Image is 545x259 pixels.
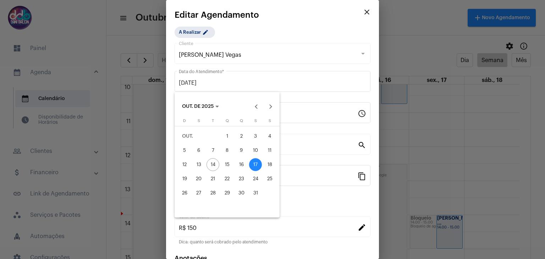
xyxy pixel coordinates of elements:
[249,158,262,171] div: 17
[249,187,262,199] div: 31
[234,129,248,143] button: 2 de outubro de 2025
[248,158,263,172] button: 17 de outubro de 2025
[263,158,277,172] button: 18 de outubro de 2025
[183,119,186,123] span: D
[206,158,220,172] button: 14 de outubro de 2025
[178,158,191,171] div: 12
[192,172,206,186] button: 20 de outubro de 2025
[177,186,192,200] button: 26 de outubro de 2025
[248,129,263,143] button: 3 de outubro de 2025
[220,172,234,186] button: 22 de outubro de 2025
[248,143,263,158] button: 10 de outubro de 2025
[269,119,271,123] span: S
[263,143,277,158] button: 11 de outubro de 2025
[192,172,205,185] div: 20
[221,158,233,171] div: 15
[207,158,219,171] div: 14
[234,186,248,200] button: 30 de outubro de 2025
[254,119,257,123] span: S
[221,172,233,185] div: 22
[192,158,206,172] button: 13 de outubro de 2025
[263,172,276,185] div: 25
[192,143,206,158] button: 6 de outubro de 2025
[235,172,248,185] div: 23
[177,158,192,172] button: 12 de outubro de 2025
[198,119,200,123] span: S
[192,187,205,199] div: 27
[249,130,262,143] div: 3
[221,130,233,143] div: 1
[212,119,214,123] span: T
[177,129,220,143] td: OUT.
[234,158,248,172] button: 16 de outubro de 2025
[207,144,219,157] div: 7
[248,186,263,200] button: 31 de outubro de 2025
[263,144,276,157] div: 11
[234,172,248,186] button: 23 de outubro de 2025
[220,143,234,158] button: 8 de outubro de 2025
[263,158,276,171] div: 18
[207,172,219,185] div: 21
[176,100,225,114] button: Choose month and year
[264,100,278,114] button: Next month
[178,187,191,199] div: 26
[249,172,262,185] div: 24
[249,144,262,157] div: 10
[221,187,233,199] div: 29
[182,104,214,109] span: OUT. DE 2025
[235,144,248,157] div: 9
[220,158,234,172] button: 15 de outubro de 2025
[249,100,264,114] button: Previous month
[235,158,248,171] div: 16
[221,144,233,157] div: 8
[248,172,263,186] button: 24 de outubro de 2025
[234,143,248,158] button: 9 de outubro de 2025
[207,187,219,199] div: 28
[263,172,277,186] button: 25 de outubro de 2025
[192,186,206,200] button: 27 de outubro de 2025
[235,130,248,143] div: 2
[206,172,220,186] button: 21 de outubro de 2025
[220,129,234,143] button: 1 de outubro de 2025
[177,172,192,186] button: 19 de outubro de 2025
[192,158,205,171] div: 13
[192,144,205,157] div: 6
[220,186,234,200] button: 29 de outubro de 2025
[235,187,248,199] div: 30
[206,186,220,200] button: 28 de outubro de 2025
[263,130,276,143] div: 4
[263,129,277,143] button: 4 de outubro de 2025
[177,143,192,158] button: 5 de outubro de 2025
[206,143,220,158] button: 7 de outubro de 2025
[178,172,191,185] div: 19
[240,119,243,123] span: Q
[178,144,191,157] div: 5
[226,119,229,123] span: Q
